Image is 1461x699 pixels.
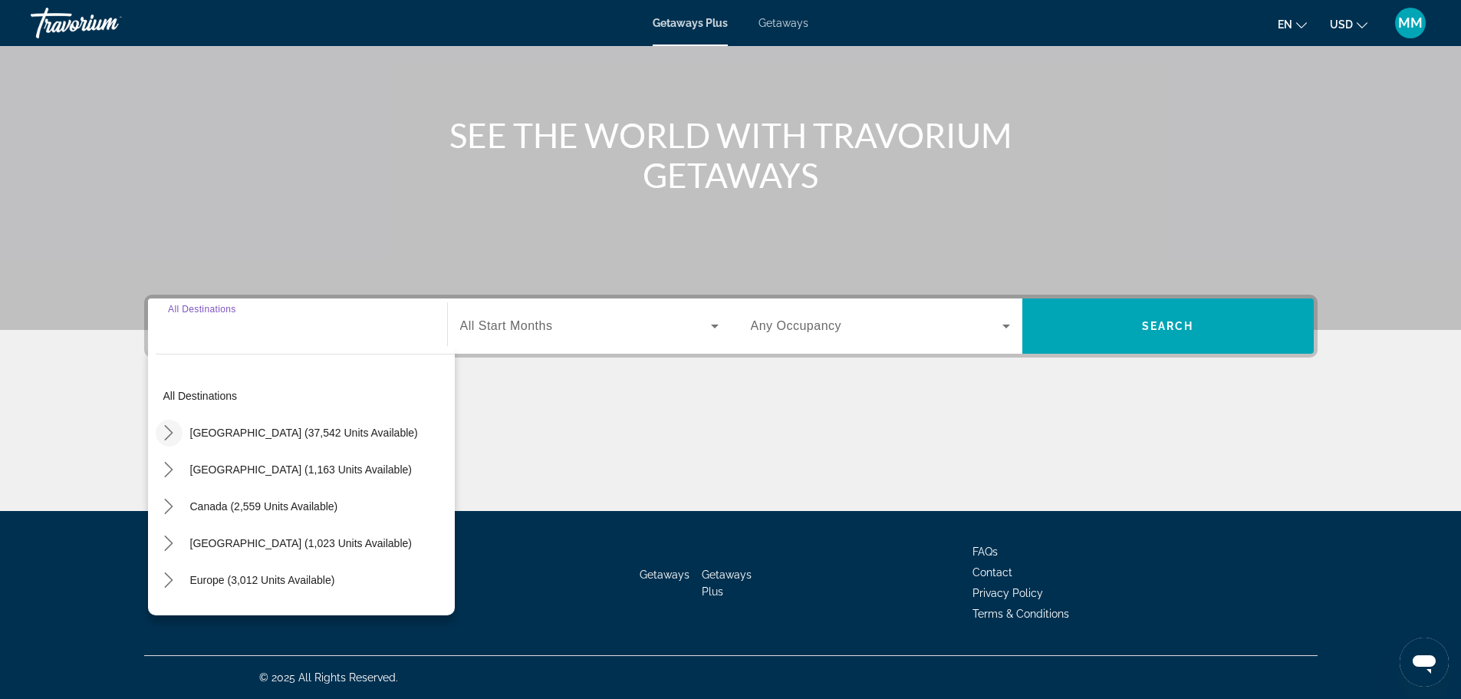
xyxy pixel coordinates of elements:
[148,298,1314,354] div: Search widget
[972,608,1069,620] a: Terms & Conditions
[168,318,427,336] input: Select destination
[640,569,689,581] a: Getaways
[148,346,455,615] div: Destination options
[156,382,455,410] button: Select destination: All destinations
[190,537,412,549] span: [GEOGRAPHIC_DATA] (1,023 units available)
[460,319,553,332] span: All Start Months
[156,493,183,520] button: Toggle Canada (2,559 units available) submenu
[183,456,420,483] button: Select destination: Mexico (1,163 units available)
[163,390,238,402] span: All destinations
[1330,18,1353,31] span: USD
[972,546,998,558] a: FAQs
[259,671,398,684] span: © 2025 All Rights Reserved.
[156,420,183,447] button: Toggle United States (37,542 units available) submenu
[31,3,184,43] a: Travorium
[190,427,418,439] span: [GEOGRAPHIC_DATA] (37,542 units available)
[156,567,183,594] button: Toggle Europe (3,012 units available) submenu
[156,457,183,483] button: Toggle Mexico (1,163 units available) submenu
[972,587,1043,599] a: Privacy Policy
[183,419,426,447] button: Select destination: United States (37,542 units available)
[751,319,842,332] span: Any Occupancy
[443,115,1018,195] h1: SEE THE WORLD WITH TRAVORIUM GETAWAYS
[1022,298,1314,354] button: Search
[190,500,338,513] span: Canada (2,559 units available)
[702,569,752,598] a: Getaways Plus
[183,566,343,594] button: Select destination: Europe (3,012 units available)
[183,529,420,557] button: Select destination: Caribbean & Atlantic Islands (1,023 units available)
[183,493,346,520] button: Select destination: Canada (2,559 units available)
[972,566,1012,579] a: Contact
[1278,18,1292,31] span: en
[156,604,183,631] button: Toggle Australia (218 units available) submenu
[1142,320,1194,332] span: Search
[653,17,728,29] a: Getaways Plus
[1330,13,1367,35] button: Change currency
[168,304,236,314] span: All Destinations
[190,463,412,476] span: [GEOGRAPHIC_DATA] (1,163 units available)
[156,530,183,557] button: Toggle Caribbean & Atlantic Islands (1,023 units available) submenu
[1278,13,1307,35] button: Change language
[758,17,808,29] a: Getaways
[1390,7,1430,39] button: User Menu
[190,574,335,586] span: Europe (3,012 units available)
[1398,15,1423,31] span: MM
[183,603,411,631] button: Select destination: Australia (218 units available)
[1400,638,1449,687] iframe: Button to launch messaging window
